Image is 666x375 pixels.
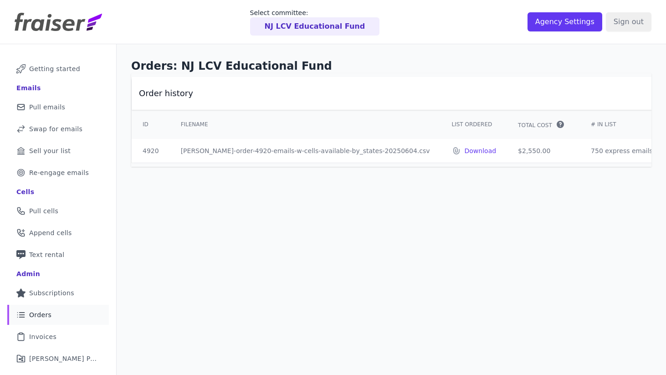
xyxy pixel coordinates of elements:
[7,223,109,243] a: Append cells
[250,8,380,36] a: Select committee: NJ LCV Educational Fund
[7,119,109,139] a: Swap for emails
[29,64,80,73] span: Getting started
[528,12,602,31] input: Agency Settings
[29,206,58,216] span: Pull cells
[265,21,365,32] p: NJ LCV Educational Fund
[131,59,651,73] h1: Orders: NJ LCV Educational Fund
[16,187,34,196] div: Cells
[29,310,51,319] span: Orders
[7,59,109,79] a: Getting started
[16,83,41,92] div: Emails
[29,228,72,237] span: Append cells
[7,283,109,303] a: Subscriptions
[170,139,441,163] td: [PERSON_NAME]-order-4920-emails-w-cells-available-by_states-20250604.csv
[465,146,497,155] a: Download
[507,139,580,163] td: $2,550.00
[132,110,170,139] th: ID
[7,201,109,221] a: Pull cells
[170,110,441,139] th: Filename
[29,103,65,112] span: Pull emails
[7,349,109,369] a: [PERSON_NAME] Performance
[29,146,71,155] span: Sell your list
[7,141,109,161] a: Sell your list
[7,97,109,117] a: Pull emails
[518,122,552,129] span: Total Cost
[29,332,56,341] span: Invoices
[7,305,109,325] a: Orders
[441,110,507,139] th: List Ordered
[132,139,170,163] td: 4920
[16,269,40,278] div: Admin
[29,168,89,177] span: Re-engage emails
[7,327,109,347] a: Invoices
[7,245,109,265] a: Text rental
[606,12,651,31] input: Sign out
[250,8,380,17] p: Select committee:
[15,13,102,31] img: Fraiser Logo
[29,288,74,298] span: Subscriptions
[7,163,109,183] a: Re-engage emails
[29,124,82,134] span: Swap for emails
[29,250,65,259] span: Text rental
[29,354,98,363] span: [PERSON_NAME] Performance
